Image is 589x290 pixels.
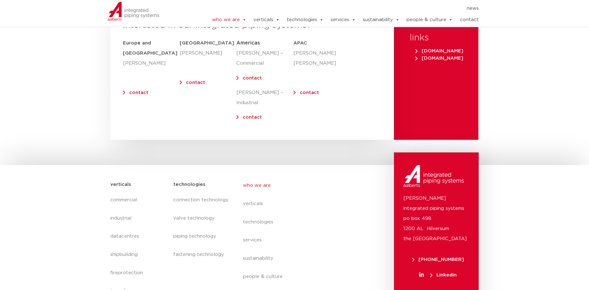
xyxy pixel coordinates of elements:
[413,49,466,53] a: [DOMAIN_NAME]
[293,38,328,48] h5: APAC
[110,264,167,282] a: fireprotection
[236,88,293,108] p: [PERSON_NAME] – Industrial
[243,195,358,213] a: verticals
[180,48,236,58] p: [PERSON_NAME]
[173,191,230,264] nav: Menu
[415,56,463,61] span: [DOMAIN_NAME]
[243,231,358,249] a: services
[460,14,479,26] a: contact
[180,38,236,48] h5: [GEOGRAPHIC_DATA]
[173,227,230,246] a: piping technology
[110,246,167,264] a: shipbuilding
[407,14,453,26] a: people & culture
[243,249,358,268] a: sustainability
[123,58,180,68] p: [PERSON_NAME]
[243,213,358,231] a: technologies
[430,273,457,277] span: LinkedIn
[110,227,167,246] a: datacentres
[212,14,246,26] a: who we are
[236,40,260,45] span: Americas
[293,48,328,68] p: [PERSON_NAME] [PERSON_NAME]
[243,76,262,80] a: contact
[110,180,131,190] h5: verticals
[363,14,400,26] a: sustainability
[236,48,293,68] p: [PERSON_NAME] – Commercial
[173,209,230,228] a: valve technology
[123,41,177,56] strong: Europe and [GEOGRAPHIC_DATA]
[243,176,358,195] a: who we are
[403,273,472,277] a: LinkedIn
[110,191,167,209] a: commercial
[415,49,463,53] span: [DOMAIN_NAME]
[243,115,262,120] a: contact
[331,14,356,26] a: services
[243,268,358,286] a: people & culture
[300,90,319,95] a: contact
[403,257,472,262] a: [PHONE_NUMBER]
[467,3,479,14] a: news
[253,14,280,26] a: verticals
[413,56,466,61] a: [DOMAIN_NAME]
[173,180,205,190] h5: technologies
[186,80,205,85] a: contact
[173,246,230,264] a: fastening technology
[173,191,230,209] a: connection technology
[410,18,463,44] h3: external links
[412,257,464,262] span: [PHONE_NUMBER]
[129,90,148,95] a: contact
[193,3,479,14] nav: Menu
[403,193,469,244] p: [PERSON_NAME] integrated piping systems po box 498 1200 AL Hilversum the [GEOGRAPHIC_DATA]
[110,209,167,228] a: industrial
[287,14,324,26] a: technologies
